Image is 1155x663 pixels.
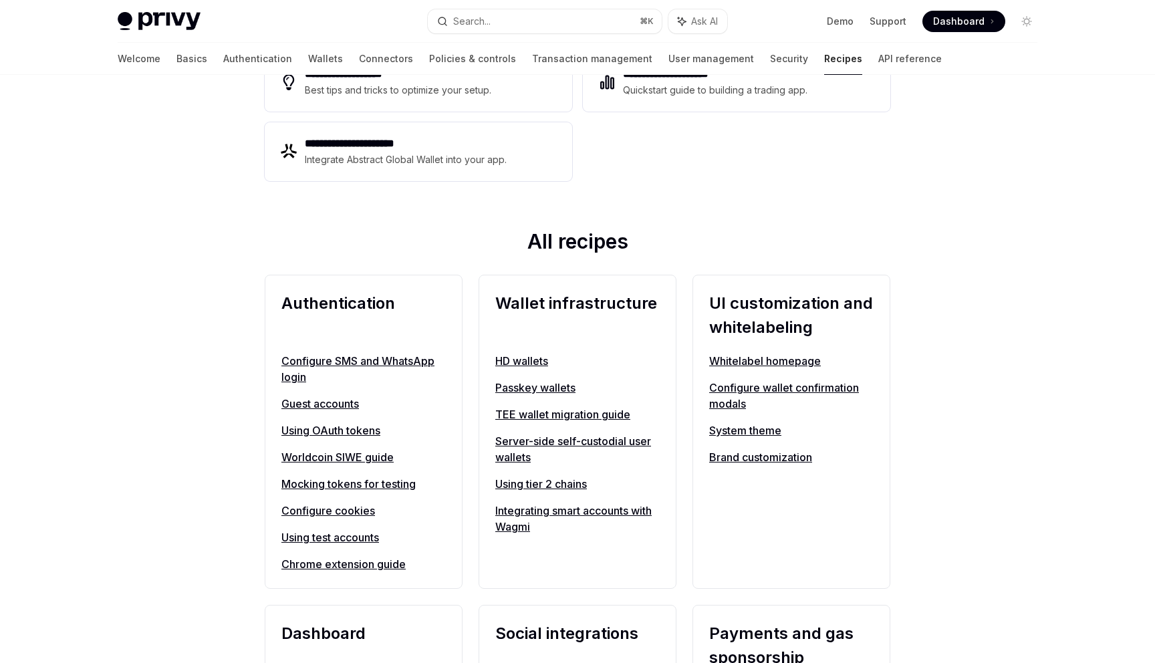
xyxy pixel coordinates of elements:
[118,43,160,75] a: Welcome
[223,43,292,75] a: Authentication
[281,476,446,492] a: Mocking tokens for testing
[495,476,660,492] a: Using tier 2 chains
[305,152,508,168] div: Integrate Abstract Global Wallet into your app.
[933,15,985,28] span: Dashboard
[281,396,446,412] a: Guest accounts
[870,15,906,28] a: Support
[281,503,446,519] a: Configure cookies
[827,15,854,28] a: Demo
[453,13,491,29] div: Search...
[308,43,343,75] a: Wallets
[709,291,874,340] h2: UI customization and whitelabeling
[305,82,493,98] div: Best tips and tricks to optimize your setup.
[281,556,446,572] a: Chrome extension guide
[532,43,652,75] a: Transaction management
[709,353,874,369] a: Whitelabel homepage
[1016,11,1037,32] button: Toggle dark mode
[623,82,808,98] div: Quickstart guide to building a trading app.
[281,449,446,465] a: Worldcoin SIWE guide
[176,43,207,75] a: Basics
[640,16,654,27] span: ⌘ K
[495,380,660,396] a: Passkey wallets
[281,353,446,385] a: Configure SMS and WhatsApp login
[429,43,516,75] a: Policies & controls
[118,12,201,31] img: light logo
[281,529,446,545] a: Using test accounts
[495,406,660,422] a: TEE wallet migration guide
[495,433,660,465] a: Server-side self-custodial user wallets
[668,43,754,75] a: User management
[709,422,874,438] a: System theme
[495,353,660,369] a: HD wallets
[691,15,718,28] span: Ask AI
[495,291,660,340] h2: Wallet infrastructure
[281,422,446,438] a: Using OAuth tokens
[709,449,874,465] a: Brand customization
[359,43,413,75] a: Connectors
[878,43,942,75] a: API reference
[265,229,890,259] h2: All recipes
[770,43,808,75] a: Security
[495,503,660,535] a: Integrating smart accounts with Wagmi
[824,43,862,75] a: Recipes
[281,291,446,340] h2: Authentication
[709,380,874,412] a: Configure wallet confirmation modals
[922,11,1005,32] a: Dashboard
[428,9,662,33] button: Search...⌘K
[668,9,727,33] button: Ask AI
